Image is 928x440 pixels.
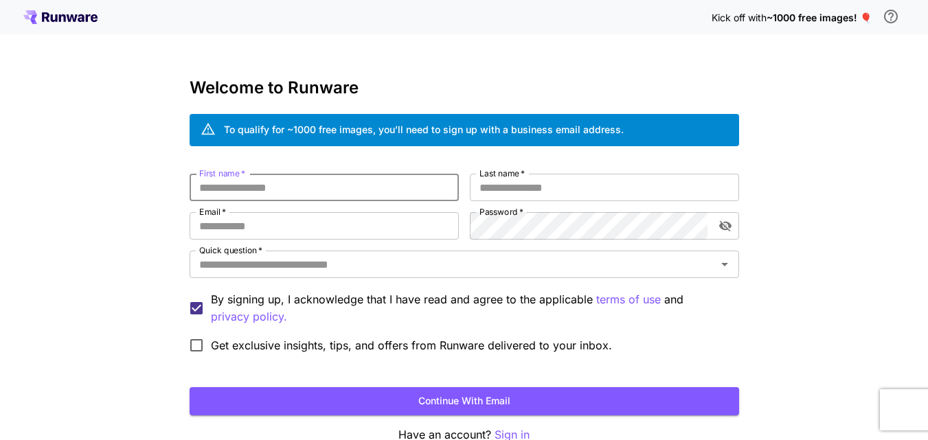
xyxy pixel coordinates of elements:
p: terms of use [596,291,661,308]
button: By signing up, I acknowledge that I have read and agree to the applicable terms of use and [211,308,287,325]
span: Get exclusive insights, tips, and offers from Runware delivered to your inbox. [211,337,612,354]
label: Password [479,206,523,218]
button: toggle password visibility [713,213,738,238]
button: Continue with email [190,387,739,415]
button: Open [715,255,734,274]
p: By signing up, I acknowledge that I have read and agree to the applicable and [211,291,728,325]
button: By signing up, I acknowledge that I have read and agree to the applicable and privacy policy. [596,291,661,308]
label: First name [199,167,245,179]
h3: Welcome to Runware [190,78,739,97]
span: ~1000 free images! 🎈 [767,12,872,23]
span: Kick off with [712,12,767,23]
label: Last name [479,167,525,179]
div: To qualify for ~1000 free images, you’ll need to sign up with a business email address. [224,122,624,137]
label: Email [199,206,226,218]
button: In order to qualify for free credit, you need to sign up with a business email address and click ... [877,3,905,30]
label: Quick question [199,244,262,256]
p: privacy policy. [211,308,287,325]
